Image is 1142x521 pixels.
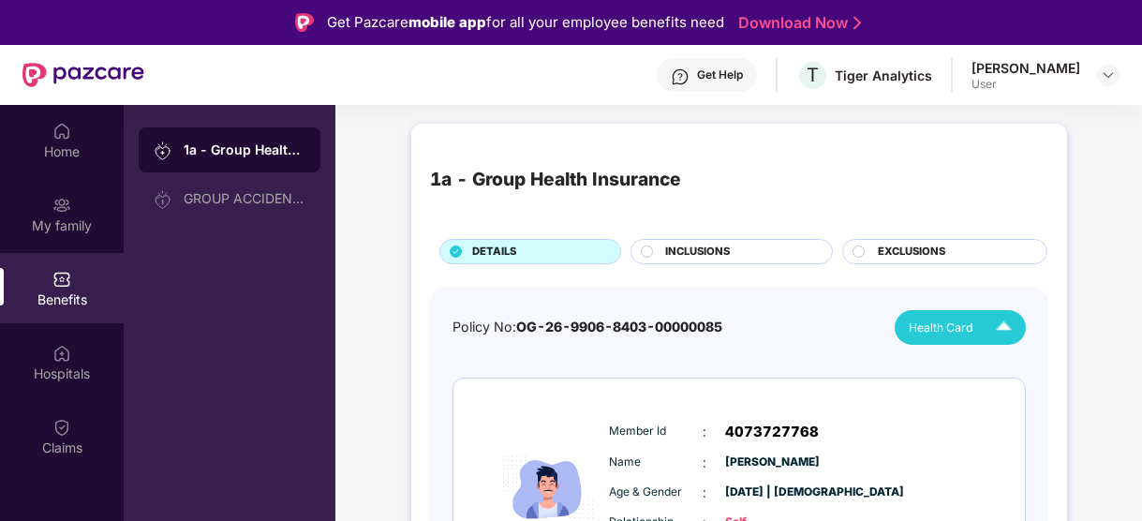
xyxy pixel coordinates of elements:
[697,67,743,82] div: Get Help
[895,310,1025,345] button: Health Card
[184,191,305,206] div: GROUP ACCIDENTAL INSURANCE
[725,454,819,471] span: [PERSON_NAME]
[22,63,144,87] img: New Pazcare Logo
[725,484,819,501] span: [DATE] | [DEMOGRAPHIC_DATA]
[671,67,690,86] img: svg+xml;base64,PHN2ZyBpZD0iSGVscC0zMngzMiIgeG1sbnM9Imh0dHA6Ly93d3cudzMub3JnLzIwMDAvc3ZnIiB3aWR0aD...
[987,311,1020,344] img: Icuh8uwCUCF+XjCZyLQsAKiDCM9HiE6CMYmKQaPGkZKaA32CAAACiQcFBJY0IsAAAAASUVORK5CYII=
[807,64,819,86] span: T
[971,77,1080,92] div: User
[52,418,71,437] img: svg+xml;base64,PHN2ZyBpZD0iQ2xhaW0iIHhtbG5zPSJodHRwOi8vd3d3LnczLm9yZy8yMDAwL3N2ZyIgd2lkdGg9IjIwIi...
[52,270,71,289] img: svg+xml;base64,PHN2ZyBpZD0iQmVuZWZpdHMiIHhtbG5zPSJodHRwOi8vd3d3LnczLm9yZy8yMDAwL3N2ZyIgd2lkdGg9Ij...
[154,190,172,209] img: svg+xml;base64,PHN2ZyB3aWR0aD0iMjAiIGhlaWdodD0iMjAiIHZpZXdCb3g9IjAgMCAyMCAyMCIgZmlsbD0ibm9uZSIgeG...
[909,319,973,336] span: Health Card
[184,141,305,159] div: 1a - Group Health Insurance
[971,59,1080,77] div: [PERSON_NAME]
[52,122,71,141] img: svg+xml;base64,PHN2ZyBpZD0iSG9tZSIgeG1sbnM9Imh0dHA6Ly93d3cudzMub3JnLzIwMDAvc3ZnIiB3aWR0aD0iMjAiIG...
[703,453,706,473] span: :
[430,165,681,193] div: 1a - Group Health Insurance
[609,484,703,501] span: Age & Gender
[725,421,819,443] span: 4073727768
[609,423,703,440] span: Member Id
[738,13,855,33] a: Download Now
[52,196,71,215] img: svg+xml;base64,PHN2ZyB3aWR0aD0iMjAiIGhlaWdodD0iMjAiIHZpZXdCb3g9IjAgMCAyMCAyMCIgZmlsbD0ibm9uZSIgeG...
[835,67,932,84] div: Tiger Analytics
[878,244,945,260] span: EXCLUSIONS
[665,244,730,260] span: INCLUSIONS
[327,11,724,34] div: Get Pazcare for all your employee benefits need
[154,141,172,160] img: svg+xml;base64,PHN2ZyB3aWR0aD0iMjAiIGhlaWdodD0iMjAiIHZpZXdCb3g9IjAgMCAyMCAyMCIgZmlsbD0ibm9uZSIgeG...
[853,13,861,33] img: Stroke
[408,13,486,31] strong: mobile app
[703,422,706,442] span: :
[472,244,516,260] span: DETAILS
[452,317,722,337] div: Policy No:
[609,454,703,471] span: Name
[52,344,71,363] img: svg+xml;base64,PHN2ZyBpZD0iSG9zcGl0YWxzIiB4bWxucz0iaHR0cDovL3d3dy53My5vcmcvMjAwMC9zdmciIHdpZHRoPS...
[295,13,314,32] img: Logo
[1101,67,1116,82] img: svg+xml;base64,PHN2ZyBpZD0iRHJvcGRvd24tMzJ4MzIiIHhtbG5zPSJodHRwOi8vd3d3LnczLm9yZy8yMDAwL3N2ZyIgd2...
[703,483,706,503] span: :
[516,319,722,335] span: OG-26-9906-8403-00000085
